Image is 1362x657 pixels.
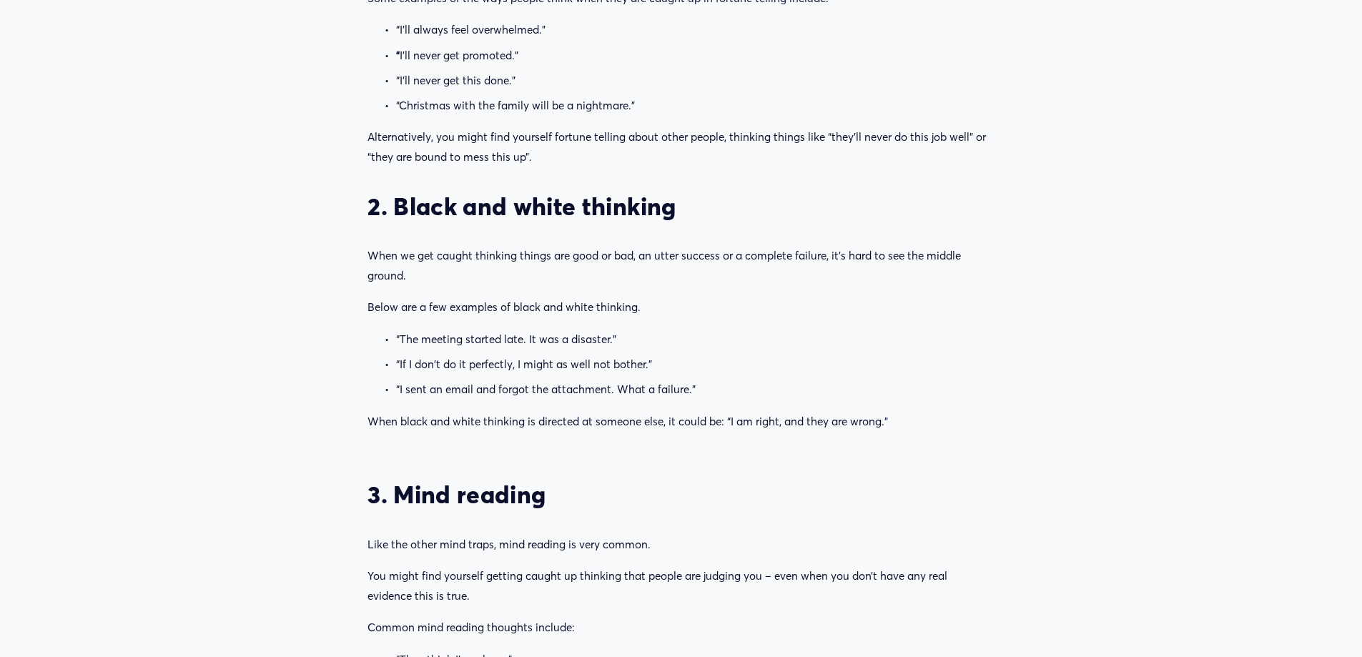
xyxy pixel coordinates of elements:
[367,480,994,510] h3: 3. Mind reading
[367,535,994,555] p: Like the other mind traps, mind reading is very common.
[396,46,994,66] p: I’ll never get promoted.”
[367,618,994,638] p: Common mind reading thoughts include:
[367,297,994,317] p: Below are a few examples of black and white thinking.
[367,246,994,285] p: When we get caught thinking things are good or bad, an utter success or a complete failure, it’s ...
[396,71,994,91] p: “I’ll never get this done.”
[396,380,994,400] p: “I sent an email and forgot the attachment. What a failure.”
[396,96,994,116] p: “Christmas with the family will be a nightmare.”
[396,20,994,40] p: “I’ll always feel overwhelmed.”
[367,127,994,167] p: Alternatively, you might find yourself fortune telling about other people, thinking things like “...
[367,192,994,222] h3: 2. Black and white thinking
[396,49,400,62] strong: “
[367,566,994,606] p: You might find yourself getting caught up thinking that people are judging you – even when you do...
[396,330,994,350] p: “The meeting started late. It was a disaster.”
[367,412,994,432] p: When black and white thinking is directed at someone else, it could be: “I am right, and they are...
[396,355,994,375] p: “If I don't do it perfectly, I might as well not bother.”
